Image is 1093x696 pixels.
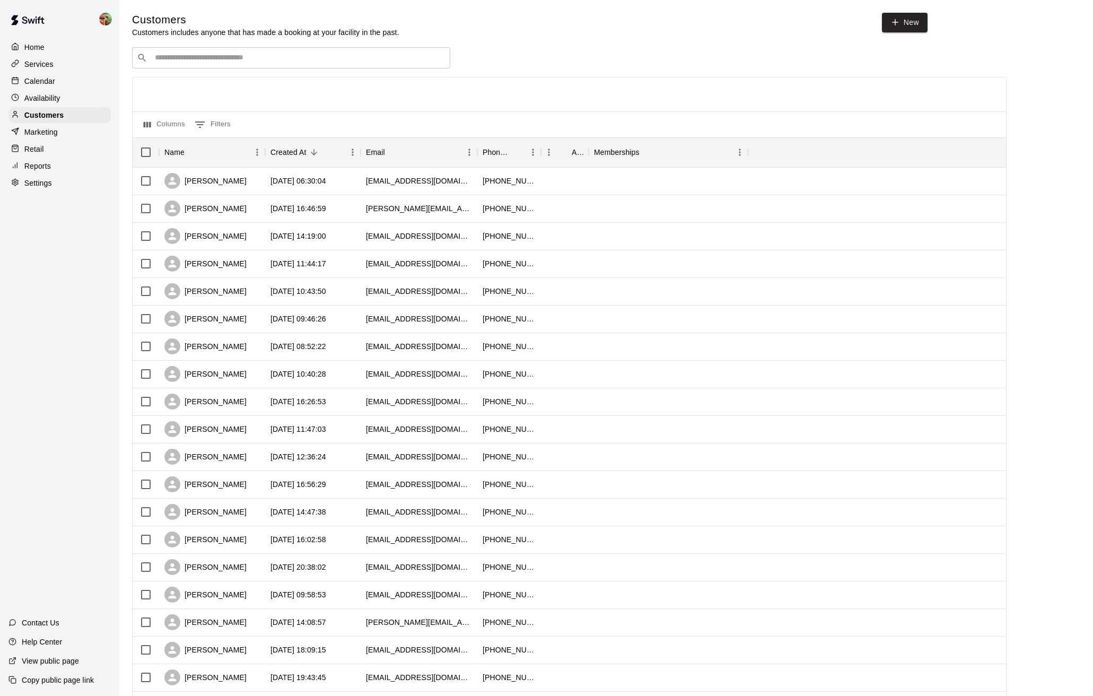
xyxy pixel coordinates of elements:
[164,283,247,299] div: [PERSON_NAME]
[366,479,472,490] div: drew7955@gmail.com
[97,8,119,30] div: Matthew Cotter
[270,203,326,214] div: 2025-08-13 16:46:59
[24,178,52,188] p: Settings
[483,479,536,490] div: +17143067415
[483,507,536,517] div: +18582276659
[8,175,111,191] a: Settings
[483,534,536,545] div: +17143195157
[164,137,185,167] div: Name
[366,617,472,628] div: andrew.marques22@gmail.com
[270,617,326,628] div: 2025-07-03 14:08:57
[99,13,112,25] img: Matthew Cotter
[132,47,450,68] div: Search customers by name or email
[132,27,399,38] p: Customers includes anyone that has made a booking at your facility in the past.
[8,56,111,72] a: Services
[366,258,472,269] div: wmcuan22@yahoo.com
[164,366,247,382] div: [PERSON_NAME]
[385,145,400,160] button: Sort
[185,145,199,160] button: Sort
[483,672,536,683] div: +19495003134
[24,93,60,103] p: Availability
[164,311,247,327] div: [PERSON_NAME]
[159,137,265,167] div: Name
[265,137,361,167] div: Created At
[270,672,326,683] div: 2025-06-30 19:43:45
[164,559,247,575] div: [PERSON_NAME]
[164,421,247,437] div: [PERSON_NAME]
[270,534,326,545] div: 2025-07-12 16:02:58
[249,144,265,160] button: Menu
[8,124,111,140] a: Marketing
[366,396,472,407] div: rbenites23@gmail.com
[270,645,326,655] div: 2025-07-01 18:09:15
[366,341,472,352] div: maxkelley7@icloud.com
[483,286,536,297] div: +17147202007
[8,90,111,106] div: Availability
[483,231,536,241] div: +19494125103
[164,228,247,244] div: [PERSON_NAME]
[164,201,247,216] div: [PERSON_NAME]
[164,476,247,492] div: [PERSON_NAME]
[164,669,247,685] div: [PERSON_NAME]
[882,13,928,32] a: New
[164,338,247,354] div: [PERSON_NAME]
[132,13,399,27] h5: Customers
[270,341,326,352] div: 2025-08-03 08:52:22
[640,145,654,160] button: Sort
[24,161,51,171] p: Reports
[483,424,536,434] div: +17143050272
[8,39,111,55] a: Home
[270,479,326,490] div: 2025-07-24 16:56:29
[24,42,45,53] p: Home
[164,173,247,189] div: [PERSON_NAME]
[8,107,111,123] a: Customers
[24,110,64,120] p: Customers
[483,396,536,407] div: +17149430872
[483,589,536,600] div: +17572772140
[483,617,536,628] div: +15626500457
[8,141,111,157] a: Retail
[483,176,536,186] div: +16072676161
[366,534,472,545] div: megancarvale@gmail.com
[307,145,321,160] button: Sort
[270,451,326,462] div: 2025-07-25 12:36:24
[366,369,472,379] div: jrnjanet@hotmail.com
[24,127,58,137] p: Marketing
[22,637,62,647] p: Help Center
[192,116,233,133] button: Show filters
[366,176,472,186] div: jpgillette18@gmail.com
[270,424,326,434] div: 2025-07-28 11:47:03
[270,137,307,167] div: Created At
[477,137,541,167] div: Phone Number
[366,424,472,434] div: shansliemers@yahoo.com
[164,394,247,410] div: [PERSON_NAME]
[8,158,111,174] a: Reports
[22,617,59,628] p: Contact Us
[572,137,583,167] div: Age
[366,286,472,297] div: rcevallos@earthsavers.com
[270,258,326,269] div: 2025-08-08 11:44:17
[345,144,361,160] button: Menu
[366,451,472,462] div: clporter23@yahoo.com
[270,396,326,407] div: 2025-08-01 16:26:53
[270,176,326,186] div: 2025-08-15 06:30:04
[483,341,536,352] div: +19492582651
[366,507,472,517] div: centerfield9@duck.com
[164,504,247,520] div: [PERSON_NAME]
[483,451,536,462] div: +17149041193
[8,73,111,89] div: Calendar
[270,314,326,324] div: 2025-08-07 09:46:26
[164,449,247,465] div: [PERSON_NAME]
[366,314,472,324] div: tomweeda@gmail.com
[483,369,536,379] div: +17143986453
[22,675,94,685] p: Copy public page link
[270,369,326,379] div: 2025-08-02 10:40:28
[366,672,472,683] div: chokeout72@gmail.com
[461,144,477,160] button: Menu
[270,231,326,241] div: 2025-08-11 14:19:00
[525,144,541,160] button: Menu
